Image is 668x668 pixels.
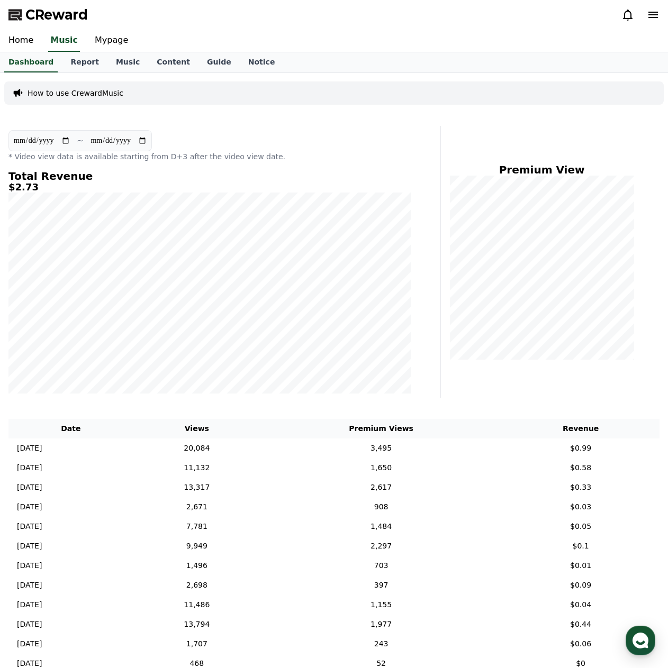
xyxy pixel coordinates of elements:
td: $0.58 [502,458,660,478]
a: How to use CrewardMusic [28,88,123,98]
span: CReward [25,6,88,23]
td: 13,794 [133,615,260,634]
td: $0.06 [502,634,660,654]
td: 2,297 [260,536,502,556]
a: Content [148,52,198,72]
td: $0.01 [502,556,660,575]
h5: $2.73 [8,182,411,193]
td: $0.44 [502,615,660,634]
p: [DATE] [17,501,42,513]
td: $0.1 [502,536,660,556]
td: 1,496 [133,556,260,575]
h4: Total Revenue [8,170,411,182]
td: 20,084 [133,438,260,458]
th: Premium Views [260,419,502,438]
td: 1,977 [260,615,502,634]
p: ~ [77,134,84,147]
p: [DATE] [17,599,42,610]
p: [DATE] [17,638,42,649]
th: Revenue [502,419,660,438]
td: $0.05 [502,517,660,536]
td: $0.99 [502,438,660,458]
p: [DATE] [17,462,42,473]
td: 1,484 [260,517,502,536]
td: 243 [260,634,502,654]
td: 3,495 [260,438,502,458]
td: 1,155 [260,595,502,615]
td: 908 [260,497,502,517]
a: Dashboard [4,52,58,72]
a: Mypage [86,30,137,52]
td: $0.03 [502,497,660,517]
td: 11,132 [133,458,260,478]
td: 703 [260,556,502,575]
td: 397 [260,575,502,595]
a: Report [62,52,107,72]
th: Date [8,419,133,438]
p: [DATE] [17,443,42,454]
a: CReward [8,6,88,23]
td: 11,486 [133,595,260,615]
a: Music [48,30,80,52]
td: 7,781 [133,517,260,536]
td: 2,698 [133,575,260,595]
a: Notice [240,52,284,72]
td: 2,671 [133,497,260,517]
td: 1,707 [133,634,260,654]
td: $0.04 [502,595,660,615]
a: Music [107,52,148,72]
p: [DATE] [17,521,42,532]
h4: Premium View [449,164,634,176]
td: 9,949 [133,536,260,556]
p: * Video view data is available starting from D+3 after the video view date. [8,151,411,162]
p: [DATE] [17,482,42,493]
td: $0.09 [502,575,660,595]
a: Guide [198,52,240,72]
p: [DATE] [17,580,42,591]
th: Views [133,419,260,438]
td: 13,317 [133,478,260,497]
td: $0.33 [502,478,660,497]
p: [DATE] [17,619,42,630]
td: 1,650 [260,458,502,478]
td: 2,617 [260,478,502,497]
p: [DATE] [17,560,42,571]
p: [DATE] [17,541,42,552]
